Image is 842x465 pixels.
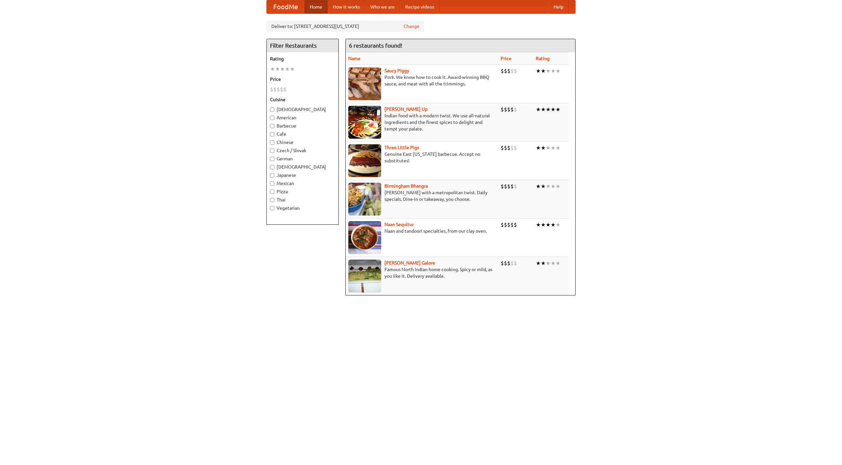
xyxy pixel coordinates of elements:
[536,106,541,113] li: ★
[267,0,305,13] a: FoodMe
[501,144,504,151] li: $
[541,183,546,190] li: ★
[348,56,360,61] a: Name
[507,106,510,113] li: $
[551,106,556,113] li: ★
[507,221,510,228] li: $
[536,183,541,190] li: ★
[507,260,510,267] li: $
[273,86,277,93] li: $
[541,260,546,267] li: ★
[305,0,328,13] a: Home
[556,183,560,190] li: ★
[270,106,335,113] label: [DEMOGRAPHIC_DATA]
[556,144,560,151] li: ★
[267,39,338,52] h4: Filter Restaurants
[384,222,414,227] a: Naan Sequitur
[384,68,409,73] a: Saucy Piggy
[541,144,546,151] li: ★
[270,165,274,169] input: [DEMOGRAPHIC_DATA]
[504,183,507,190] li: $
[270,181,274,186] input: Mexican
[501,56,511,61] a: Price
[270,107,274,112] input: [DEMOGRAPHIC_DATA]
[507,144,510,151] li: $
[556,67,560,75] li: ★
[551,221,556,228] li: ★
[266,20,424,32] div: Deliver to: [STREET_ADDRESS][US_STATE]
[348,144,381,177] img: littlepigs.jpg
[348,67,381,100] img: saucy.jpg
[510,144,514,151] li: $
[536,260,541,267] li: ★
[556,221,560,228] li: ★
[270,173,274,177] input: Japanese
[551,67,556,75] li: ★
[270,65,275,73] li: ★
[270,123,335,129] label: Barbecue
[507,183,510,190] li: $
[501,106,504,113] li: $
[348,183,381,216] img: bhangra.jpg
[270,132,274,136] input: Cafe
[270,155,335,162] label: German
[546,106,551,113] li: ★
[384,260,435,266] b: [PERSON_NAME] Galore
[349,42,402,49] ng-pluralize: 6 restaurants found!
[270,205,335,211] label: Vegetarian
[404,23,419,30] a: Change
[348,228,495,234] p: Naan and tandoori specialties, from our clay oven.
[348,221,381,254] img: naansequitur.jpg
[348,74,495,87] p: Pork. We know how to cook it. Award-winning BBQ sauce, and meat with all the trimmings.
[270,157,274,161] input: German
[270,86,273,93] li: $
[504,221,507,228] li: $
[270,180,335,187] label: Mexican
[504,260,507,267] li: $
[536,67,541,75] li: ★
[348,266,495,279] p: Famous North Indian home cooking. Spicy or mild, as you like it. Delivery available.
[283,86,286,93] li: $
[551,260,556,267] li: ★
[501,221,504,228] li: $
[270,76,335,82] h5: Price
[270,131,335,137] label: Cafe
[270,147,335,154] label: Czech / Slovak
[384,106,428,112] a: [PERSON_NAME] Up
[384,145,419,150] a: Three Little Pigs
[541,221,546,228] li: ★
[270,124,274,128] input: Barbecue
[514,144,517,151] li: $
[270,56,335,62] h5: Rating
[280,65,285,73] li: ★
[546,183,551,190] li: ★
[270,164,335,170] label: [DEMOGRAPHIC_DATA]
[510,67,514,75] li: $
[514,260,517,267] li: $
[541,67,546,75] li: ★
[507,67,510,75] li: $
[546,221,551,228] li: ★
[504,106,507,113] li: $
[270,172,335,178] label: Japanese
[270,197,335,203] label: Thai
[348,260,381,292] img: currygalore.jpg
[546,144,551,151] li: ★
[514,106,517,113] li: $
[348,189,495,202] p: [PERSON_NAME] with a metropolitan twist. Daily specials. Dine-in or takeaway, you choose.
[270,139,335,146] label: Chinese
[504,67,507,75] li: $
[510,183,514,190] li: $
[536,56,550,61] a: Rating
[328,0,365,13] a: How it works
[551,183,556,190] li: ★
[270,149,274,153] input: Czech / Slovak
[536,144,541,151] li: ★
[277,86,280,93] li: $
[384,183,428,189] b: Birmingham Bhangra
[270,206,274,210] input: Vegetarian
[556,106,560,113] li: ★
